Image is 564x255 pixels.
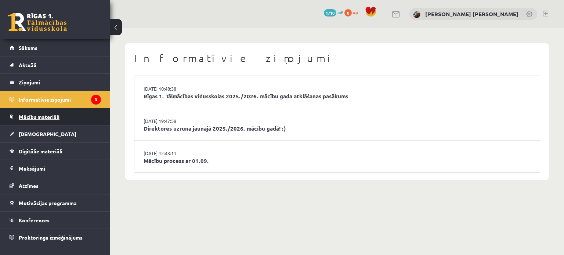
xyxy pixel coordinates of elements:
a: Informatīvie ziņojumi3 [10,91,101,108]
a: Rīgas 1. Tālmācības vidusskolas 2025./2026. mācību gada atklāšanas pasākums [144,92,531,101]
a: Proktoringa izmēģinājums [10,229,101,246]
a: [DATE] 19:47:58 [144,117,199,125]
span: mP [337,9,343,15]
a: 1710 mP [324,9,343,15]
legend: Ziņojumi [19,74,101,91]
a: Aktuāli [10,57,101,73]
span: Atzīmes [19,182,39,189]
span: Motivācijas programma [19,200,77,206]
a: Digitālie materiāli [10,143,101,160]
a: Konferences [10,212,101,229]
legend: Informatīvie ziņojumi [19,91,101,108]
span: Mācību materiāli [19,113,59,120]
a: Ziņojumi [10,74,101,91]
a: Mācību process ar 01.09. [144,157,531,165]
a: [DEMOGRAPHIC_DATA] [10,125,101,142]
a: [DATE] 10:48:38 [144,85,199,92]
i: 3 [91,95,101,105]
span: 1710 [324,9,336,17]
span: 0 [344,9,352,17]
a: Maksājumi [10,160,101,177]
legend: Maksājumi [19,160,101,177]
span: Konferences [19,217,50,223]
a: 0 xp [344,9,361,15]
span: xp [353,9,358,15]
a: Sākums [10,39,101,56]
span: Proktoringa izmēģinājums [19,234,83,241]
a: Atzīmes [10,177,101,194]
a: [DATE] 12:43:11 [144,150,199,157]
a: Mācību materiāli [10,108,101,125]
span: Aktuāli [19,62,36,68]
img: Endija Iveta Žagata [413,11,420,18]
a: Direktores uzruna jaunajā 2025./2026. mācību gadā! :) [144,124,531,133]
a: Motivācijas programma [10,194,101,211]
span: Digitālie materiāli [19,148,62,154]
a: [PERSON_NAME] [PERSON_NAME] [425,10,518,18]
span: Sākums [19,44,37,51]
a: Rīgas 1. Tālmācības vidusskola [8,13,67,31]
span: [DEMOGRAPHIC_DATA] [19,131,76,137]
h1: Informatīvie ziņojumi [134,52,540,65]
